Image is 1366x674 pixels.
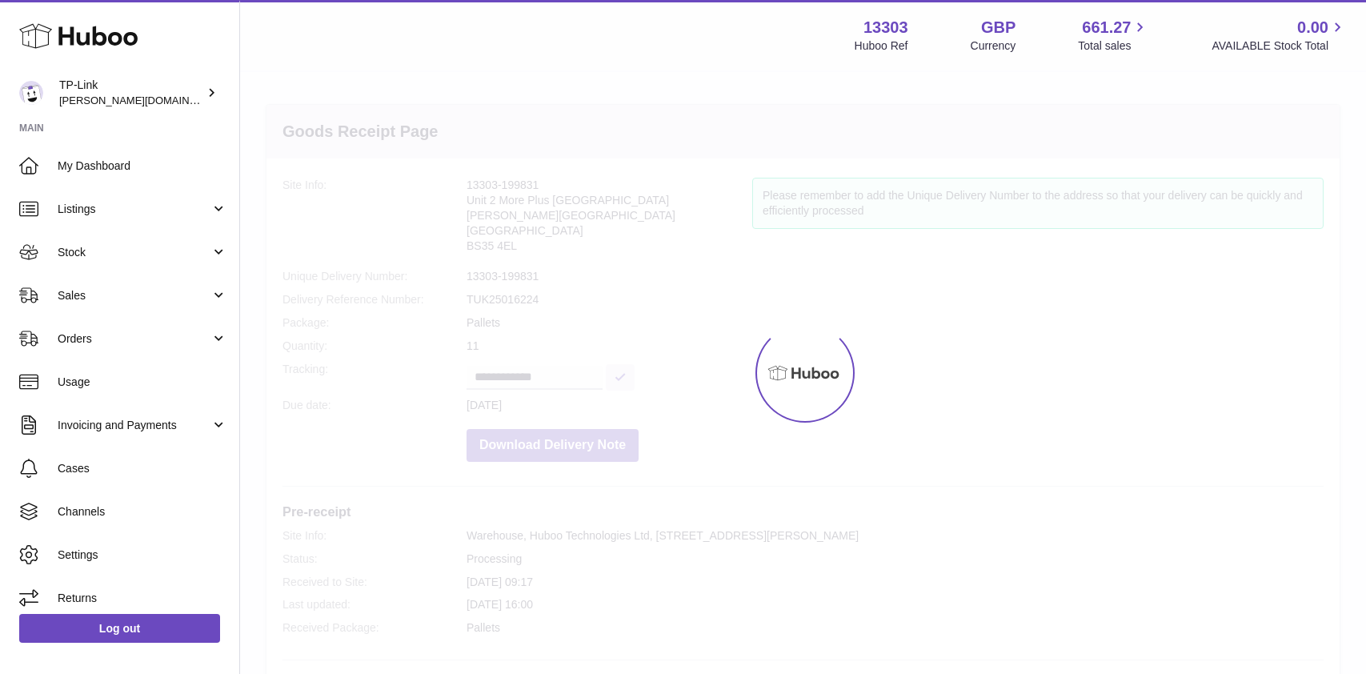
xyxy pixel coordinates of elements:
span: Cases [58,461,227,476]
span: Listings [58,202,210,217]
span: Total sales [1078,38,1149,54]
a: 0.00 AVAILABLE Stock Total [1212,17,1347,54]
div: Huboo Ref [855,38,908,54]
span: Settings [58,548,227,563]
span: Returns [58,591,227,606]
span: Stock [58,245,210,260]
span: Sales [58,288,210,303]
div: TP-Link [59,78,203,108]
strong: 13303 [863,17,908,38]
span: Usage [58,375,227,390]
span: [PERSON_NAME][DOMAIN_NAME][EMAIL_ADDRESS][DOMAIN_NAME] [59,94,404,106]
div: Currency [971,38,1016,54]
span: Channels [58,504,227,520]
span: Orders [58,331,210,347]
a: Log out [19,614,220,643]
span: Invoicing and Payments [58,418,210,433]
a: 661.27 Total sales [1078,17,1149,54]
img: susie.li@tp-link.com [19,81,43,105]
span: My Dashboard [58,158,227,174]
span: AVAILABLE Stock Total [1212,38,1347,54]
span: 0.00 [1297,17,1328,38]
span: 661.27 [1082,17,1131,38]
strong: GBP [981,17,1015,38]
